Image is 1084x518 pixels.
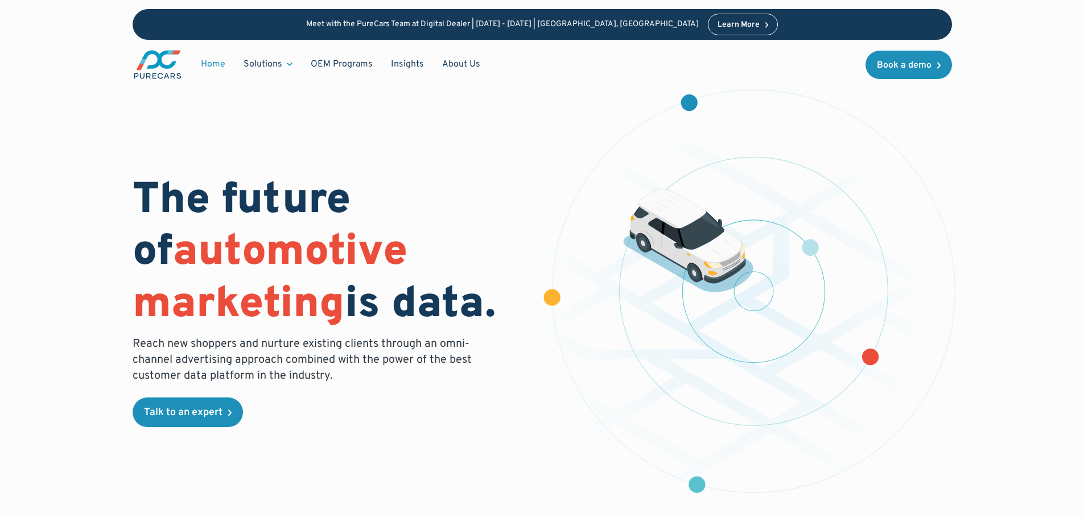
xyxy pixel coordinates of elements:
h1: The future of is data. [133,176,529,331]
a: Home [192,53,234,75]
a: main [133,49,183,80]
a: OEM Programs [302,53,382,75]
span: automotive marketing [133,226,407,332]
p: Reach new shoppers and nurture existing clients through an omni-channel advertising approach comb... [133,336,479,384]
img: illustration of a vehicle [623,189,754,292]
a: About Us [433,53,489,75]
a: Insights [382,53,433,75]
div: Solutions [244,58,282,71]
img: purecars logo [133,49,183,80]
a: Talk to an expert [133,397,243,427]
div: Solutions [234,53,302,75]
a: Book a demo [865,51,952,79]
div: Learn More [718,21,760,29]
div: Talk to an expert [144,408,222,418]
a: Learn More [708,14,778,35]
div: Book a demo [877,61,932,70]
p: Meet with the PureCars Team at Digital Dealer | [DATE] - [DATE] | [GEOGRAPHIC_DATA], [GEOGRAPHIC_... [306,20,699,30]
